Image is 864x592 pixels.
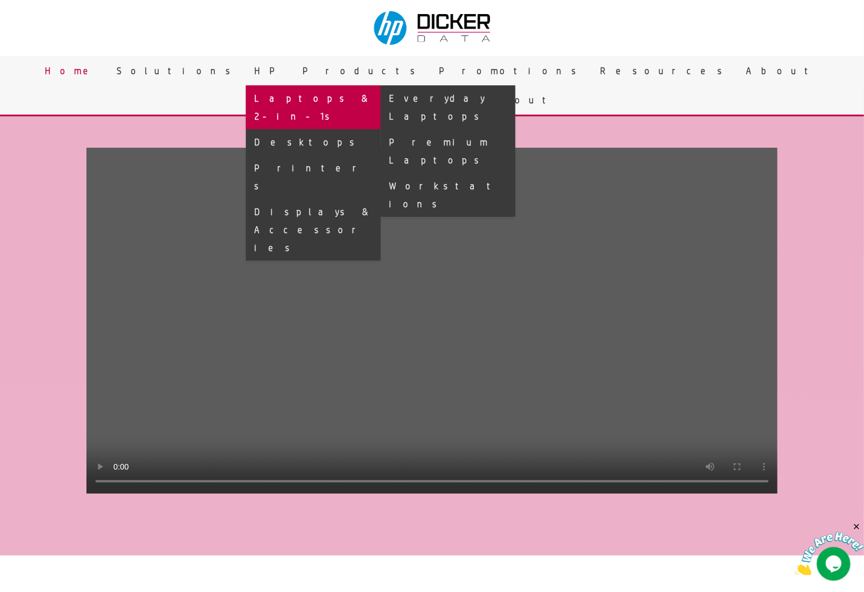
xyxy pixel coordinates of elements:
[738,56,828,85] a: About
[246,199,381,261] a: Displays & Accessories
[381,129,515,173] a: Premium Laptops
[794,522,864,575] iframe: chat widget
[108,56,246,85] a: Solutions
[36,56,108,85] a: Home
[381,85,515,129] a: Everyday Laptops
[367,6,500,51] img: Dicker Data & HP
[246,155,381,199] a: Printers
[592,56,738,85] a: Resources
[381,173,515,217] a: Workstations
[246,129,381,155] a: Desktops
[246,56,431,85] a: HP Products
[431,56,592,85] a: Promotions
[246,85,381,129] a: Laptops & 2-in-1s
